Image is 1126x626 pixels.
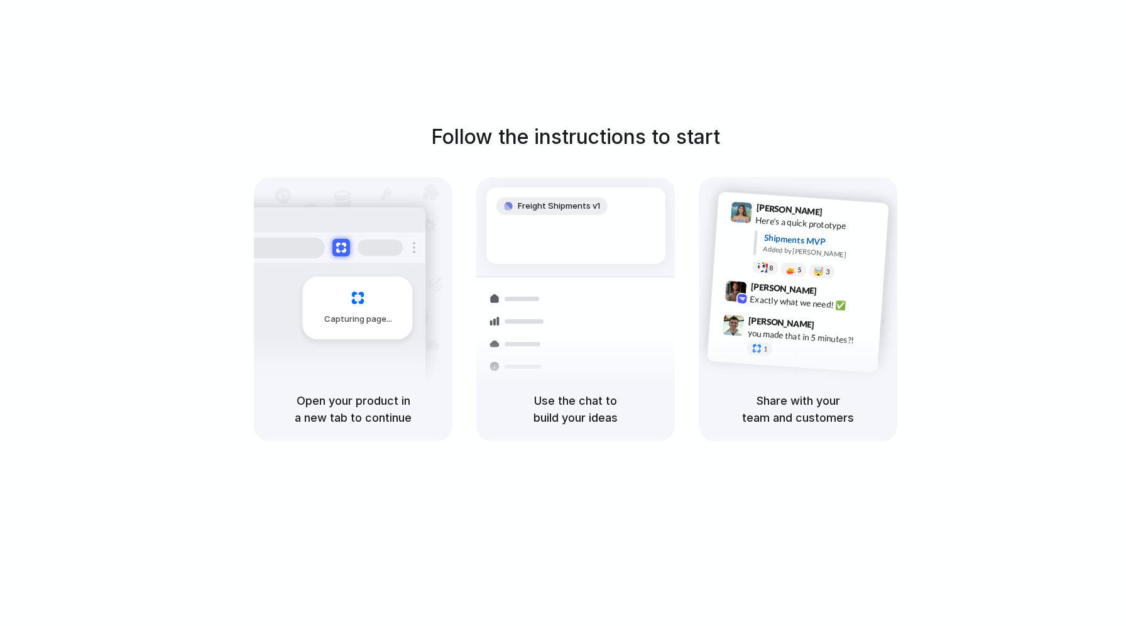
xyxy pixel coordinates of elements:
div: Added by [PERSON_NAME] [763,244,878,262]
span: Capturing page [324,313,394,326]
span: 9:42 AM [821,286,846,301]
div: 🤯 [814,266,824,276]
span: [PERSON_NAME] [750,280,817,298]
h1: Follow the instructions to start [431,122,720,152]
span: 8 [769,265,773,272]
span: 3 [826,268,830,275]
span: 9:47 AM [818,319,844,334]
div: you made that in 5 minutes?! [747,326,873,348]
span: 5 [797,266,802,273]
h5: Share with your team and customers [714,392,882,426]
span: [PERSON_NAME] [748,314,815,332]
h5: Use the chat to build your ideas [491,392,660,426]
div: Exactly what we need! ✅ [750,293,875,314]
span: 9:41 AM [826,207,852,222]
div: Here's a quick prototype [755,214,881,235]
div: Shipments MVP [763,231,880,252]
span: Freight Shipments v1 [518,200,600,212]
span: [PERSON_NAME] [756,200,823,219]
span: 1 [763,346,768,353]
h5: Open your product in a new tab to continue [269,392,437,426]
